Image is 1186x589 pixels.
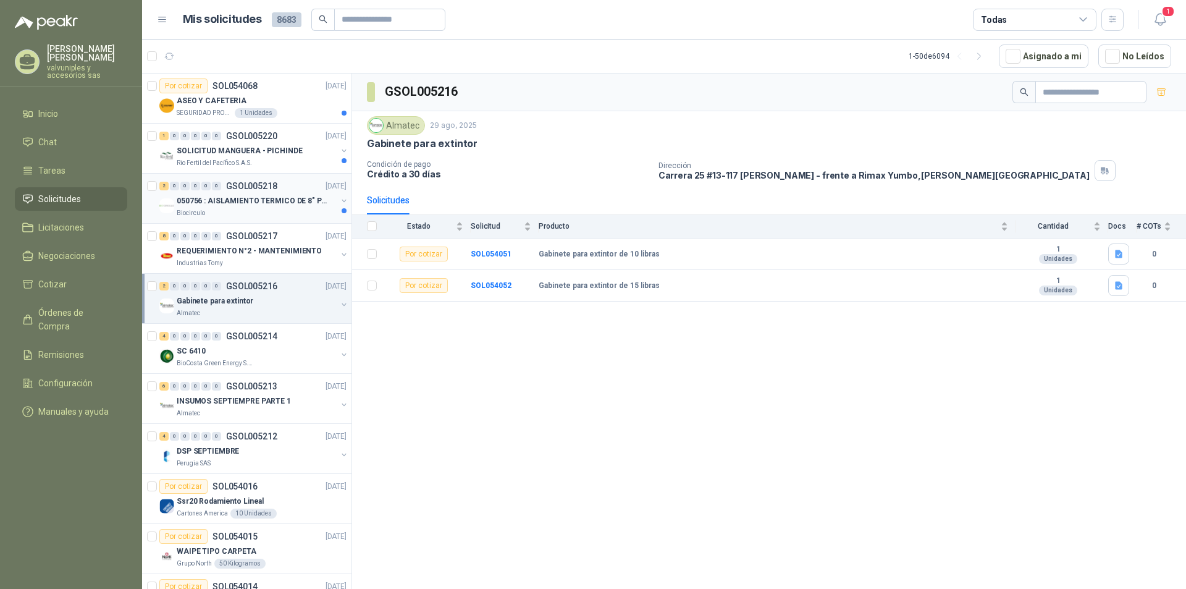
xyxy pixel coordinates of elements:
span: Negociaciones [38,249,95,263]
div: 0 [170,382,179,391]
p: WAIPE TIPO CARPETA [177,546,256,557]
a: Remisiones [15,343,127,367]
a: 6 0 0 0 0 0 GSOL005213[DATE] Company LogoINSUMOS SEPTIEMPRE PARTE 1Almatec [159,379,349,418]
p: DSP SEPTIEMBRE [177,446,239,457]
img: Company Logo [159,349,174,363]
span: # COTs [1137,222,1161,231]
a: Inicio [15,102,127,125]
p: Rio Fertil del Pacífico S.A.S. [177,158,252,168]
a: 1 0 0 0 0 0 GSOL005220[DATE] Company LogoSOLICITUD MANGUERA - PICHINDERio Fertil del Pacífico S.A.S. [159,129,349,168]
div: Unidades [1039,254,1077,264]
span: Cantidad [1016,222,1091,231]
a: 4 0 0 0 0 0 GSOL005212[DATE] Company LogoDSP SEPTIEMBREPerugia SAS [159,429,349,468]
span: Solicitudes [38,192,81,206]
p: ASEO Y CAFETERIA [177,95,246,107]
div: 0 [201,432,211,441]
div: 0 [180,182,190,190]
div: 4 [159,432,169,441]
a: Por cotizarSOL054015[DATE] Company LogoWAIPE TIPO CARPETAGrupo North50 Kilogramos [142,524,351,574]
p: GSOL005217 [226,232,277,240]
p: [PERSON_NAME] [PERSON_NAME] [47,44,127,62]
p: Gabinete para extintor [177,295,253,307]
div: Almatec [367,116,425,135]
img: Company Logo [159,399,174,413]
div: 0 [201,132,211,140]
button: No Leídos [1098,44,1171,68]
p: [DATE] [326,331,347,342]
h3: GSOL005216 [385,82,460,101]
b: Gabinete para extintor de 10 libras [539,250,660,260]
button: 1 [1149,9,1171,31]
p: GSOL005214 [226,332,277,341]
h1: Mis solicitudes [183,11,262,28]
span: search [1020,88,1028,96]
div: 0 [191,332,200,341]
div: 0 [212,232,221,240]
p: GSOL005220 [226,132,277,140]
a: Configuración [15,371,127,395]
a: SOL054051 [471,250,511,258]
a: Negociaciones [15,244,127,268]
div: 0 [201,232,211,240]
th: Estado [384,214,471,239]
img: Company Logo [159,98,174,113]
div: 10 Unidades [230,509,277,519]
span: Cotizar [38,278,67,291]
p: BioCosta Green Energy S.A.S [177,358,254,368]
span: Manuales y ayuda [38,405,109,418]
div: 0 [180,332,190,341]
div: Por cotizar [159,479,208,494]
div: Por cotizar [400,278,448,293]
p: Crédito a 30 días [367,169,649,179]
button: Asignado a mi [999,44,1088,68]
a: Órdenes de Compra [15,301,127,338]
th: Producto [539,214,1016,239]
div: 0 [201,382,211,391]
a: 2 0 0 0 0 0 GSOL005216[DATE] Company LogoGabinete para extintorAlmatec [159,279,349,318]
div: 0 [180,282,190,290]
img: Company Logo [369,119,383,132]
p: Dirección [658,161,1090,170]
p: Almatec [177,308,200,318]
img: Company Logo [159,549,174,564]
div: 0 [170,232,179,240]
span: Solicitud [471,222,521,231]
p: Industrias Tomy [177,258,223,268]
span: search [319,15,327,23]
div: 0 [212,132,221,140]
p: [DATE] [326,381,347,392]
div: Por cotizar [159,529,208,544]
p: GSOL005218 [226,182,277,190]
p: Biocirculo [177,208,205,218]
div: Por cotizar [400,247,448,261]
div: 0 [212,382,221,391]
div: 0 [191,132,200,140]
p: Gabinete para extintor [367,137,477,150]
b: SOL054052 [471,281,511,290]
p: [DATE] [326,431,347,443]
div: 1 - 50 de 6094 [909,46,989,66]
b: 0 [1137,280,1171,292]
div: 0 [191,382,200,391]
p: SEGURIDAD PROVISER LTDA [177,108,232,118]
a: 4 0 0 0 0 0 GSOL005214[DATE] Company LogoSC 6410BioCosta Green Energy S.A.S [159,329,349,368]
div: 0 [170,332,179,341]
b: Gabinete para extintor de 15 libras [539,281,660,291]
p: [DATE] [326,80,347,92]
div: 2 [159,182,169,190]
p: REQUERIMIENTO N°2 - MANTENIMIENTO [177,245,322,257]
p: SOL054016 [212,482,258,491]
p: [DATE] [326,531,347,543]
a: Licitaciones [15,216,127,239]
a: 2 0 0 0 0 0 GSOL005218[DATE] Company Logo050756 : AISLAMIENTO TERMICO DE 8" PARA TUBERIABiocirculo [159,179,349,218]
p: Almatec [177,409,200,418]
div: 0 [191,232,200,240]
th: Solicitud [471,214,539,239]
div: 0 [191,282,200,290]
span: Remisiones [38,348,84,362]
div: 0 [170,432,179,441]
b: 0 [1137,248,1171,260]
div: 50 Kilogramos [214,559,266,569]
p: 29 ago, 2025 [430,120,477,132]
